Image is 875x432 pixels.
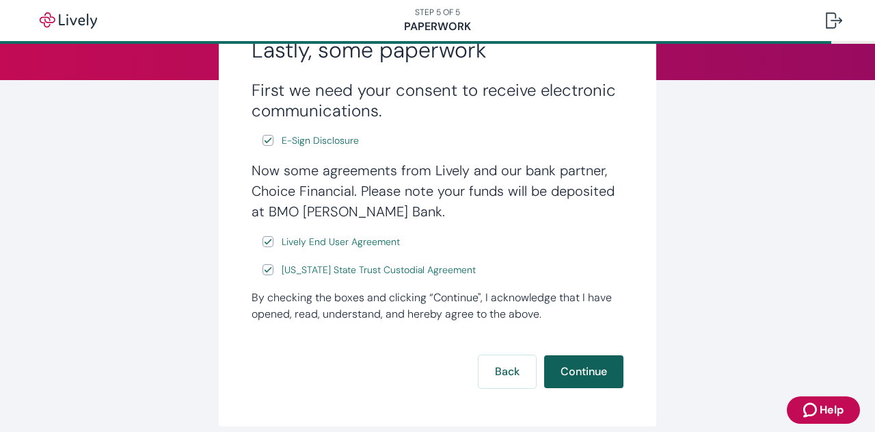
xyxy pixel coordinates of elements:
[544,355,623,388] button: Continue
[479,355,536,388] button: Back
[252,36,623,64] h2: Lastly, some paperwork
[279,262,479,279] a: e-sign disclosure document
[30,12,107,29] img: Lively
[803,402,820,418] svg: Zendesk support icon
[820,402,844,418] span: Help
[252,80,623,121] h3: First we need your consent to receive electronic communications.
[252,290,623,322] div: By checking the boxes and clicking “Continue", I acknowledge that I have opened, read, understand...
[282,235,400,249] span: Lively End User Agreement
[279,132,362,149] a: e-sign disclosure document
[282,134,359,148] span: E-Sign Disclosure
[282,263,476,277] span: [US_STATE] State Trust Custodial Agreement
[279,233,403,251] a: e-sign disclosure document
[787,396,860,424] button: Zendesk support iconHelp
[252,160,623,222] h4: Now some agreements from Lively and our bank partner, Choice Financial. Please note your funds wi...
[815,4,853,37] button: Log out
